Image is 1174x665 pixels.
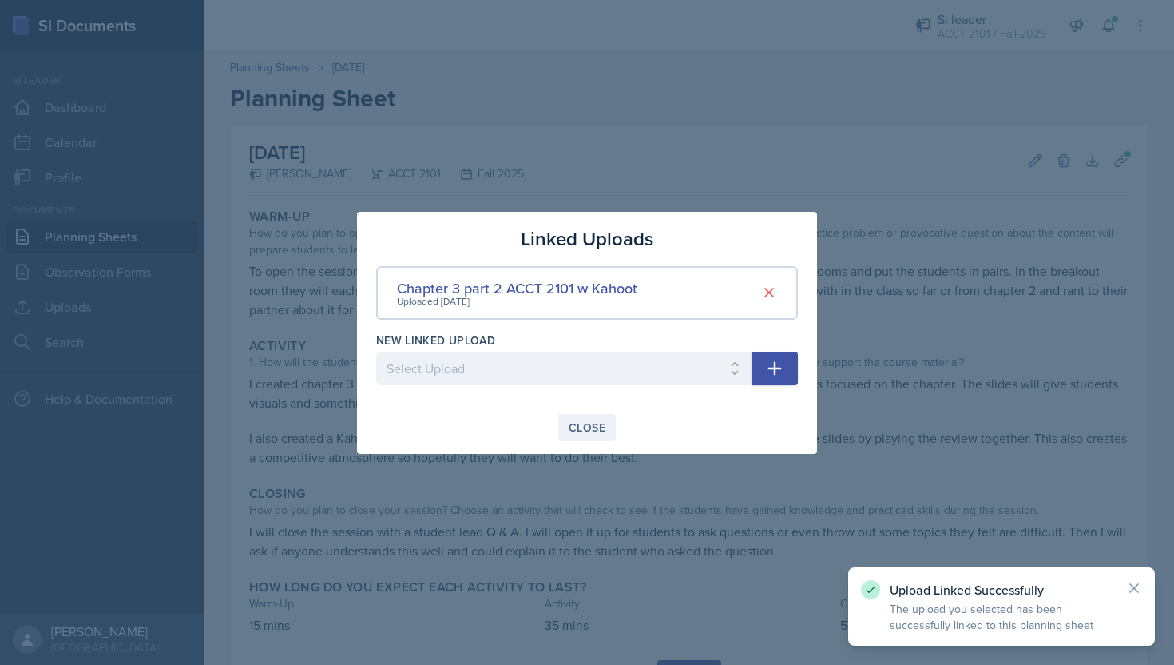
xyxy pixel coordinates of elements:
div: Chapter 3 part 2 ACCT 2101 w Kahoot [397,277,637,299]
h3: Linked Uploads [521,225,653,253]
div: Close [569,421,605,434]
div: Uploaded [DATE] [397,294,637,309]
p: Upload Linked Successfully [890,582,1113,598]
label: New Linked Upload [376,332,495,348]
p: The upload you selected has been successfully linked to this planning sheet [890,601,1113,633]
button: Close [558,414,616,441]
